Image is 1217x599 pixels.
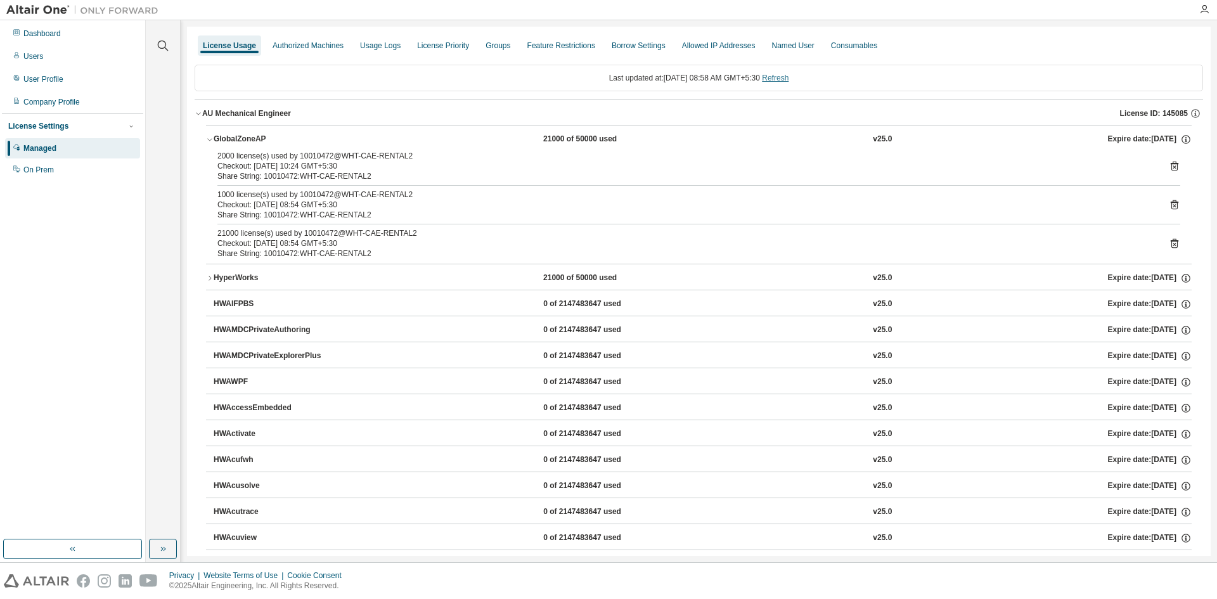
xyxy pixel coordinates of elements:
[214,342,1192,370] button: HWAMDCPrivateExplorerPlus0 of 2147483647 usedv25.0Expire date:[DATE]
[214,368,1192,396] button: HWAWPF0 of 2147483647 usedv25.0Expire date:[DATE]
[214,394,1192,422] button: HWAccessEmbedded0 of 2147483647 usedv25.0Expire date:[DATE]
[831,41,877,51] div: Consumables
[214,550,1192,578] button: HWAltairBushingModel0 of 2147483647 usedv25.0Expire date:[DATE]
[273,41,344,51] div: Authorized Machines
[195,100,1203,127] button: AU Mechanical EngineerLicense ID: 145085
[217,190,1150,200] div: 1000 license(s) used by 10010472@WHT-CAE-RENTAL2
[771,41,814,51] div: Named User
[873,454,892,466] div: v25.0
[486,41,510,51] div: Groups
[287,570,349,581] div: Cookie Consent
[873,532,892,544] div: v25.0
[217,248,1150,259] div: Share String: 10010472:WHT-CAE-RENTAL2
[543,428,657,440] div: 0 of 2147483647 used
[543,532,657,544] div: 0 of 2147483647 used
[612,41,666,51] div: Borrow Settings
[217,228,1150,238] div: 21000 license(s) used by 10010472@WHT-CAE-RENTAL2
[873,134,892,145] div: v25.0
[1108,273,1192,284] div: Expire date: [DATE]
[217,210,1150,220] div: Share String: 10010472:WHT-CAE-RENTAL2
[4,574,69,588] img: altair_logo.svg
[1108,532,1192,544] div: Expire date: [DATE]
[214,480,328,492] div: HWAcusolve
[1108,377,1192,388] div: Expire date: [DATE]
[214,299,328,310] div: HWAIFPBS
[217,151,1150,161] div: 2000 license(s) used by 10010472@WHT-CAE-RENTAL2
[23,29,61,39] div: Dashboard
[169,581,349,591] p: © 2025 Altair Engineering, Inc. All Rights Reserved.
[8,121,68,131] div: License Settings
[217,161,1150,171] div: Checkout: [DATE] 10:24 GMT+5:30
[543,299,657,310] div: 0 of 2147483647 used
[543,273,657,284] div: 21000 of 50000 used
[23,165,54,175] div: On Prem
[98,574,111,588] img: instagram.svg
[543,134,657,145] div: 21000 of 50000 used
[1108,325,1192,336] div: Expire date: [DATE]
[217,238,1150,248] div: Checkout: [DATE] 08:54 GMT+5:30
[214,316,1192,344] button: HWAMDCPrivateAuthoring0 of 2147483647 usedv25.0Expire date:[DATE]
[214,325,328,336] div: HWAMDCPrivateAuthoring
[214,428,328,440] div: HWActivate
[873,299,892,310] div: v25.0
[77,574,90,588] img: facebook.svg
[1108,454,1192,466] div: Expire date: [DATE]
[214,524,1192,552] button: HWAcuview0 of 2147483647 usedv25.0Expire date:[DATE]
[762,74,789,82] a: Refresh
[1108,134,1192,145] div: Expire date: [DATE]
[214,506,328,518] div: HWAcutrace
[214,403,328,414] div: HWAccessEmbedded
[1108,351,1192,362] div: Expire date: [DATE]
[23,74,63,84] div: User Profile
[217,171,1150,181] div: Share String: 10010472:WHT-CAE-RENTAL2
[1108,403,1192,414] div: Expire date: [DATE]
[217,200,1150,210] div: Checkout: [DATE] 08:54 GMT+5:30
[214,351,328,362] div: HWAMDCPrivateExplorerPlus
[1108,428,1192,440] div: Expire date: [DATE]
[6,4,165,16] img: Altair One
[873,325,892,336] div: v25.0
[543,480,657,492] div: 0 of 2147483647 used
[543,403,657,414] div: 0 of 2147483647 used
[873,403,892,414] div: v25.0
[417,41,469,51] div: License Priority
[543,506,657,518] div: 0 of 2147483647 used
[873,273,892,284] div: v25.0
[527,41,595,51] div: Feature Restrictions
[139,574,158,588] img: youtube.svg
[23,97,80,107] div: Company Profile
[203,41,256,51] div: License Usage
[214,532,328,544] div: HWAcuview
[214,377,328,388] div: HWAWPF
[214,446,1192,474] button: HWAcufwh0 of 2147483647 usedv25.0Expire date:[DATE]
[214,134,328,145] div: GlobalZoneAP
[214,454,328,466] div: HWAcufwh
[543,377,657,388] div: 0 of 2147483647 used
[1108,299,1192,310] div: Expire date: [DATE]
[214,498,1192,526] button: HWAcutrace0 of 2147483647 usedv25.0Expire date:[DATE]
[873,428,892,440] div: v25.0
[203,570,287,581] div: Website Terms of Use
[543,325,657,336] div: 0 of 2147483647 used
[23,51,43,61] div: Users
[1120,108,1188,119] span: License ID: 145085
[206,126,1192,153] button: GlobalZoneAP21000 of 50000 usedv25.0Expire date:[DATE]
[1108,506,1192,518] div: Expire date: [DATE]
[23,143,56,153] div: Managed
[214,420,1192,448] button: HWActivate0 of 2147483647 usedv25.0Expire date:[DATE]
[169,570,203,581] div: Privacy
[873,377,892,388] div: v25.0
[543,454,657,466] div: 0 of 2147483647 used
[873,351,892,362] div: v25.0
[202,108,291,119] div: AU Mechanical Engineer
[1108,480,1192,492] div: Expire date: [DATE]
[873,506,892,518] div: v25.0
[543,351,657,362] div: 0 of 2147483647 used
[214,472,1192,500] button: HWAcusolve0 of 2147483647 usedv25.0Expire date:[DATE]
[360,41,401,51] div: Usage Logs
[682,41,756,51] div: Allowed IP Addresses
[214,290,1192,318] button: HWAIFPBS0 of 2147483647 usedv25.0Expire date:[DATE]
[873,480,892,492] div: v25.0
[195,65,1203,91] div: Last updated at: [DATE] 08:58 AM GMT+5:30
[206,264,1192,292] button: HyperWorks21000 of 50000 usedv25.0Expire date:[DATE]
